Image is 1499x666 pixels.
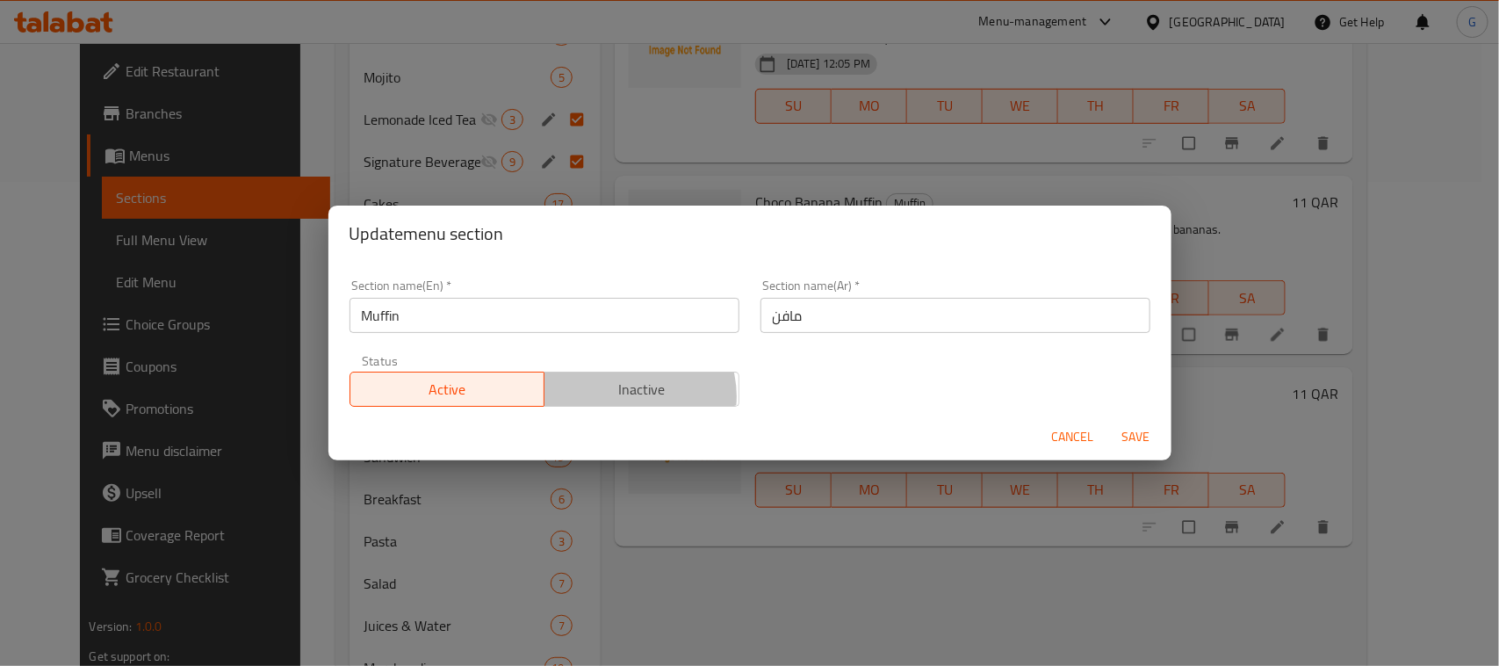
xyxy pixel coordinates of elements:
[544,372,739,407] button: Inactive
[1052,426,1094,448] span: Cancel
[551,377,732,402] span: Inactive
[1108,421,1164,453] button: Save
[1115,426,1157,448] span: Save
[357,377,538,402] span: Active
[350,220,1150,248] h2: Update menu section
[350,298,739,333] input: Please enter section name(en)
[1045,421,1101,453] button: Cancel
[760,298,1150,333] input: Please enter section name(ar)
[350,372,545,407] button: Active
